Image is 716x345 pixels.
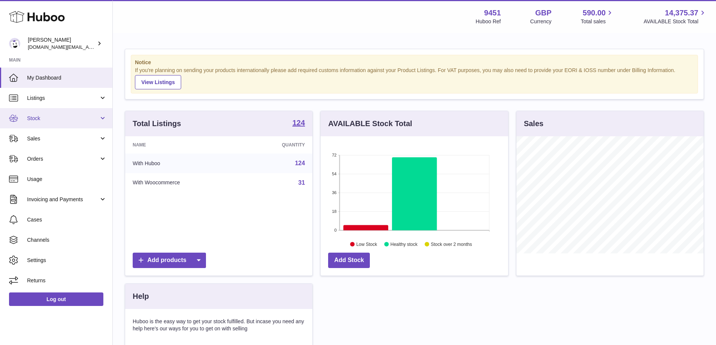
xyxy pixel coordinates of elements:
[27,135,99,142] span: Sales
[643,18,707,25] span: AVAILABLE Stock Total
[583,8,605,18] span: 590.00
[391,241,418,247] text: Healthy stock
[125,136,241,154] th: Name
[125,154,241,173] td: With Huboo
[476,18,501,25] div: Huboo Ref
[484,8,501,18] strong: 9451
[332,153,337,157] text: 72
[335,228,337,232] text: 0
[535,8,551,18] strong: GBP
[292,119,305,127] strong: 124
[28,44,150,50] span: [DOMAIN_NAME][EMAIL_ADDRESS][DOMAIN_NAME]
[125,173,241,193] td: With Woocommerce
[28,36,95,51] div: [PERSON_NAME]
[581,18,614,25] span: Total sales
[292,119,305,128] a: 124
[328,253,370,268] a: Add Stock
[135,67,694,89] div: If you're planning on sending your products internationally please add required customs informati...
[27,216,107,223] span: Cases
[9,38,20,49] img: amir.ch@gmail.com
[524,119,543,129] h3: Sales
[581,8,614,25] a: 590.00 Total sales
[530,18,552,25] div: Currency
[328,119,412,129] h3: AVAILABLE Stock Total
[332,172,337,176] text: 54
[27,277,107,284] span: Returns
[27,237,107,244] span: Channels
[241,136,312,154] th: Quantity
[295,160,305,166] a: 124
[431,241,472,247] text: Stock over 2 months
[27,176,107,183] span: Usage
[27,155,99,163] span: Orders
[135,59,694,66] strong: Notice
[665,8,698,18] span: 14,375.37
[135,75,181,89] a: View Listings
[133,291,149,301] h3: Help
[27,95,99,102] span: Listings
[133,119,181,129] h3: Total Listings
[133,253,206,268] a: Add products
[332,190,337,195] text: 36
[133,318,305,332] p: Huboo is the easy way to get your stock fulfilled. But incase you need any help here's our ways f...
[27,115,99,122] span: Stock
[27,257,107,264] span: Settings
[27,74,107,81] span: My Dashboard
[27,196,99,203] span: Invoicing and Payments
[643,8,707,25] a: 14,375.37 AVAILABLE Stock Total
[332,209,337,214] text: 18
[9,292,103,306] a: Log out
[298,179,305,186] a: 31
[356,241,377,247] text: Low Stock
